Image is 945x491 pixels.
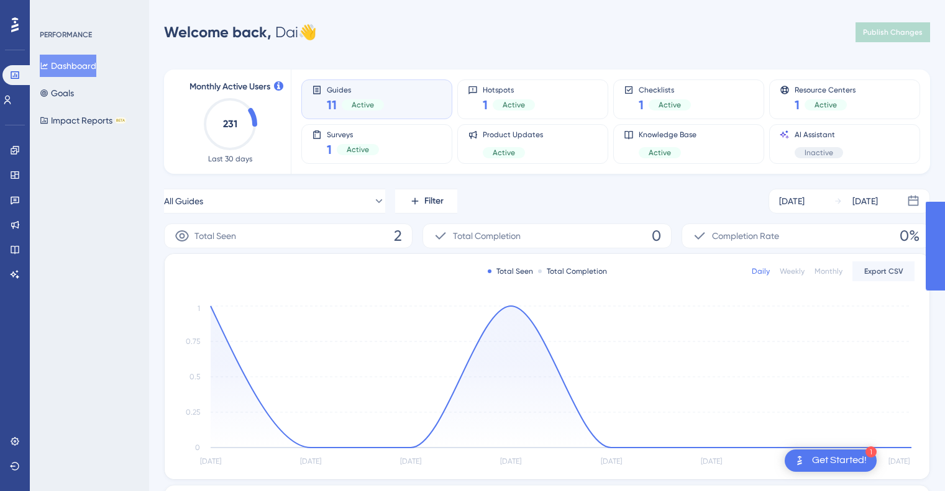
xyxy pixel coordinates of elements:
[400,457,421,466] tspan: [DATE]
[805,148,833,158] span: Inactive
[488,266,533,276] div: Total Seen
[815,100,837,110] span: Active
[500,457,521,466] tspan: [DATE]
[864,266,903,276] span: Export CSV
[639,130,696,140] span: Knowledge Base
[649,148,671,158] span: Active
[424,194,444,209] span: Filter
[856,22,930,42] button: Publish Changes
[639,96,644,114] span: 1
[164,22,317,42] div: Dai 👋
[503,100,525,110] span: Active
[493,148,515,158] span: Active
[792,453,807,468] img: launcher-image-alternative-text
[888,457,910,466] tspan: [DATE]
[652,226,661,246] span: 0
[195,443,200,452] tspan: 0
[164,194,203,209] span: All Guides
[327,141,332,158] span: 1
[194,228,236,243] span: Total Seen
[785,449,877,472] div: Open Get Started! checklist, remaining modules: 1
[394,226,402,246] span: 2
[208,154,252,164] span: Last 30 days
[795,85,856,94] span: Resource Centers
[223,118,237,130] text: 231
[893,442,930,479] iframe: UserGuiding AI Assistant Launcher
[639,85,691,94] span: Checklists
[863,27,923,37] span: Publish Changes
[300,457,321,466] tspan: [DATE]
[852,194,878,209] div: [DATE]
[483,85,535,94] span: Hotspots
[865,446,877,457] div: 1
[779,194,805,209] div: [DATE]
[189,79,270,94] span: Monthly Active Users
[815,266,842,276] div: Monthly
[538,266,607,276] div: Total Completion
[852,261,915,281] button: Export CSV
[40,30,92,40] div: PERFORMANCE
[812,454,867,467] div: Get Started!
[712,228,779,243] span: Completion Rate
[395,189,457,214] button: Filter
[659,100,681,110] span: Active
[115,117,126,124] div: BETA
[189,372,200,381] tspan: 0.5
[752,266,770,276] div: Daily
[40,82,74,104] button: Goals
[900,226,920,246] span: 0%
[40,55,96,77] button: Dashboard
[483,96,488,114] span: 1
[795,96,800,114] span: 1
[795,130,843,140] span: AI Assistant
[186,408,200,417] tspan: 0.25
[164,189,385,214] button: All Guides
[327,96,337,114] span: 11
[780,266,805,276] div: Weekly
[186,337,200,346] tspan: 0.75
[327,130,379,138] span: Surveys
[40,109,126,132] button: Impact ReportsBETA
[601,457,622,466] tspan: [DATE]
[701,457,722,466] tspan: [DATE]
[200,457,221,466] tspan: [DATE]
[164,23,272,41] span: Welcome back,
[483,130,543,140] span: Product Updates
[352,100,374,110] span: Active
[198,304,200,313] tspan: 1
[347,145,369,155] span: Active
[327,85,384,94] span: Guides
[453,228,521,243] span: Total Completion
